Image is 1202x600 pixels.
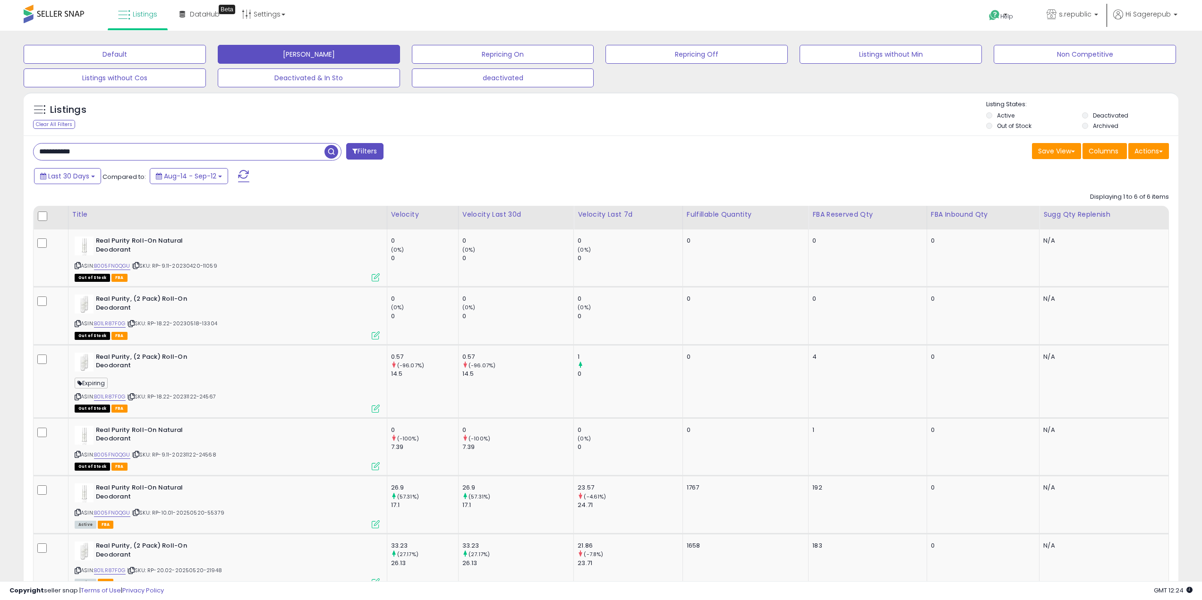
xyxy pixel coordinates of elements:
div: 0 [931,541,1032,550]
div: 7.39 [391,443,458,451]
button: Repricing On [412,45,594,64]
img: 31Al79bCckL._SL40_.jpg [75,353,94,372]
span: Columns [1089,146,1118,156]
div: 0 [931,295,1032,303]
div: 0 [462,295,574,303]
small: (57.31%) [397,493,419,500]
div: 0 [391,426,458,434]
span: FBA [111,405,128,413]
button: [PERSON_NAME] [218,45,400,64]
div: ASIN: [75,295,380,338]
button: Default [24,45,206,64]
button: Aug-14 - Sep-12 [150,168,228,184]
small: (-4.61%) [584,493,606,500]
span: FBA [98,579,114,587]
div: ASIN: [75,541,380,585]
img: 31A4gSucl6L._SL40_.jpg [75,483,94,502]
span: Last 30 Days [48,171,89,181]
div: Clear All Filters [33,120,75,129]
th: Please note that this number is a calculation based on your required days of coverage and your ve... [1040,206,1169,229]
span: s.republic [1059,9,1091,19]
div: FBA Reserved Qty [812,210,923,220]
div: ASIN: [75,353,380,412]
b: Real Purity Roll-On Natural Deodorant [96,483,211,503]
span: | SKU: RP-20.02-20250520-21948 [127,566,222,574]
div: 1 [812,426,920,434]
div: 0 [391,295,458,303]
div: Tooltip anchor [219,5,235,14]
span: FBA [111,274,128,282]
div: 0 [578,237,682,245]
div: 0 [462,254,574,262]
span: Expiring [75,378,108,389]
small: (57.31%) [469,493,490,500]
div: 0 [578,370,682,378]
button: Listings without Min [800,45,982,64]
div: 0.57 [462,353,574,361]
div: 0 [931,426,1032,434]
div: 0 [687,353,801,361]
small: (0%) [578,435,591,442]
div: 0 [687,426,801,434]
div: 21.86 [578,541,682,550]
div: 26.13 [391,559,458,567]
span: | SKU: RP-9.11-20231122-24568 [132,451,216,458]
div: 0 [391,254,458,262]
div: N/A [1043,353,1161,361]
div: seller snap | | [9,586,164,595]
span: FBA [98,521,114,529]
button: Filters [346,143,383,160]
strong: Copyright [9,586,44,595]
span: Hi Sagerepub [1125,9,1171,19]
small: (-7.8%) [584,550,603,558]
div: 0 [687,237,801,245]
div: 0 [462,237,574,245]
a: Hi Sagerepub [1113,9,1177,31]
div: 14.5 [391,370,458,378]
button: Non Competitive [994,45,1176,64]
div: ASIN: [75,426,380,470]
div: 0 [578,443,682,451]
small: (0%) [462,246,476,254]
div: 0 [812,237,920,245]
p: Listing States: [986,100,1178,109]
b: Real Purity, (2 Pack) Roll-On Deodorant [96,353,211,372]
div: 183 [812,541,920,550]
div: 26.9 [462,483,574,492]
div: 0 [391,312,458,321]
span: Aug-14 - Sep-12 [164,171,216,181]
a: B01LR87F0G [94,566,126,575]
div: ASIN: [75,237,380,280]
div: 17.1 [391,501,458,509]
div: 0 [812,295,920,303]
button: Columns [1083,143,1127,159]
span: 2025-10-13 12:24 GMT [1154,586,1193,595]
div: 14.5 [462,370,574,378]
label: Active [997,111,1014,119]
span: All listings that are currently out of stock and unavailable for purchase on Amazon [75,405,110,413]
div: N/A [1043,541,1161,550]
b: Real Purity, (2 Pack) Roll-On Deodorant [96,295,211,314]
label: Archived [1093,122,1118,130]
span: FBA [111,463,128,471]
span: Help [1000,12,1013,20]
div: 0 [578,254,682,262]
b: Real Purity Roll-On Natural Deodorant [96,426,211,446]
div: 1767 [687,483,801,492]
small: (0%) [462,304,476,311]
b: Real Purity Roll-On Natural Deodorant [96,237,211,256]
div: 33.23 [391,541,458,550]
div: 0 [578,295,682,303]
small: (0%) [578,304,591,311]
div: 0 [578,312,682,321]
div: 1 [578,353,682,361]
div: 0 [931,353,1032,361]
small: (0%) [391,246,404,254]
small: (-100%) [397,435,419,442]
div: 23.71 [578,559,682,567]
label: Out of Stock [997,122,1032,130]
small: (-100%) [469,435,490,442]
button: Actions [1128,143,1169,159]
small: (27.17%) [469,550,490,558]
a: B005FN0QGU [94,509,130,517]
